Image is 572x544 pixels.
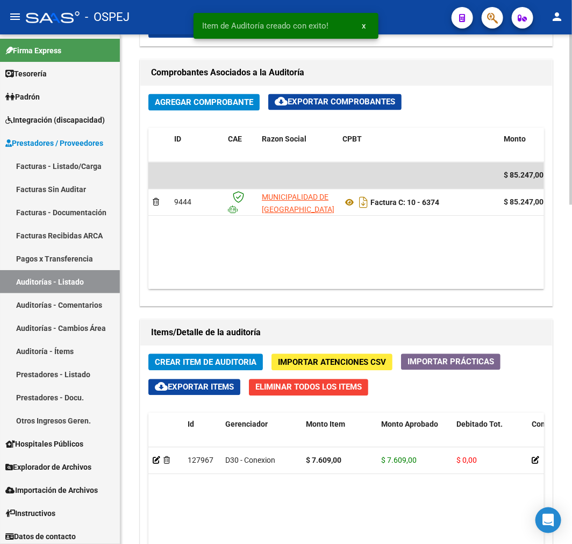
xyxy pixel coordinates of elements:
div: Open Intercom Messenger [535,507,561,533]
span: Monto [504,135,526,144]
datatable-header-cell: CAE [224,128,258,164]
datatable-header-cell: ID [170,128,224,164]
span: Razon Social [262,135,306,144]
span: Gerenciador [225,420,268,429]
datatable-header-cell: Debitado Tot. [452,413,527,461]
span: Integración (discapacidad) [5,114,105,126]
mat-icon: cloud_download [275,95,288,108]
span: Explorador de Archivos [5,461,91,473]
button: Importar Prácticas [401,354,501,370]
strong: Factura C: 10 - 6374 [370,199,439,207]
span: $ 85.247,00 [504,171,544,180]
span: Importación de Archivos [5,484,98,496]
mat-icon: menu [9,10,22,23]
span: x [362,21,366,31]
span: Instructivos [5,507,55,519]
span: Importar Atenciones CSV [278,358,386,368]
span: Debitado Tot. [456,420,503,429]
button: Crear Item de Auditoria [148,354,263,371]
span: Crear Item de Auditoria [155,358,256,368]
datatable-header-cell: Gerenciador [221,413,302,461]
h1: Comprobantes Asociados a la Auditoría [151,65,541,82]
span: D30 - Conexion [225,456,275,465]
mat-icon: person [550,10,563,23]
span: Importar Prácticas [407,357,494,367]
span: Prestadores / Proveedores [5,137,103,149]
span: CPBT [342,135,362,144]
span: Id [188,420,194,429]
span: Eliminar Todos los Items [255,383,362,392]
span: Padrón [5,91,40,103]
span: Hospitales Públicos [5,438,83,450]
button: Exportar Items [148,379,240,395]
span: Guardar Comentario [155,25,258,35]
span: ID [174,135,181,144]
span: Monto Item [306,420,345,429]
span: Comentario [532,420,572,429]
span: Tesorería [5,68,47,80]
span: CAE [228,135,242,144]
i: Descargar documento [356,194,370,211]
h1: Items/Detalle de la auditoría [151,324,541,342]
button: Eliminar Todos los Items [249,379,368,396]
button: Exportar Comprobantes [268,94,402,110]
span: 127967 [188,456,213,465]
span: $ 0,00 [456,456,477,465]
span: 9444 [174,198,191,207]
button: x [353,16,374,36]
span: - OSPEJ [85,5,130,29]
button: Agregar Comprobante [148,94,260,111]
span: Firma Express [5,45,61,56]
span: Datos de contacto [5,531,76,542]
datatable-header-cell: Monto Item [302,413,377,461]
datatable-header-cell: Razon Social [258,128,338,164]
datatable-header-cell: Monto Aprobado [377,413,452,461]
datatable-header-cell: Id [183,413,221,461]
span: MUNICIPALIDAD DE [GEOGRAPHIC_DATA][PERSON_NAME] [262,193,334,227]
datatable-header-cell: CPBT [338,128,499,164]
datatable-header-cell: Monto [499,128,559,164]
span: Item de Auditoría creado con exito! [202,20,328,31]
button: Importar Atenciones CSV [271,354,392,371]
strong: $ 7.609,00 [306,456,341,465]
span: $ 7.609,00 [381,456,417,465]
span: Exportar Comprobantes [275,97,395,107]
span: Monto Aprobado [381,420,438,429]
strong: $ 85.247,00 [504,198,544,207]
span: Exportar Items [155,383,234,392]
span: Agregar Comprobante [155,98,253,108]
mat-icon: cloud_download [155,380,168,393]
